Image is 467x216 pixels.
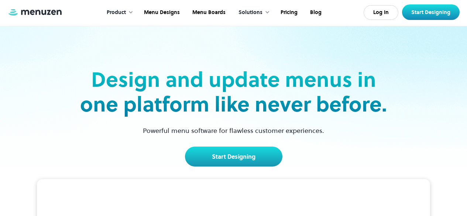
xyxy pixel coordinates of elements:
div: Product [99,1,137,24]
h2: Design and update menus in one platform like never before. [78,67,389,117]
a: Log In [364,5,398,20]
div: Solutions [238,8,262,17]
a: Blog [303,1,327,24]
a: Start Designing [185,147,282,167]
a: Start Designing [402,4,460,20]
a: Menu Designs [137,1,185,24]
div: Product [107,8,126,17]
p: Powerful menu software for flawless customer experiences. [134,126,333,136]
a: Menu Boards [185,1,231,24]
div: Solutions [231,1,274,24]
a: Pricing [274,1,303,24]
